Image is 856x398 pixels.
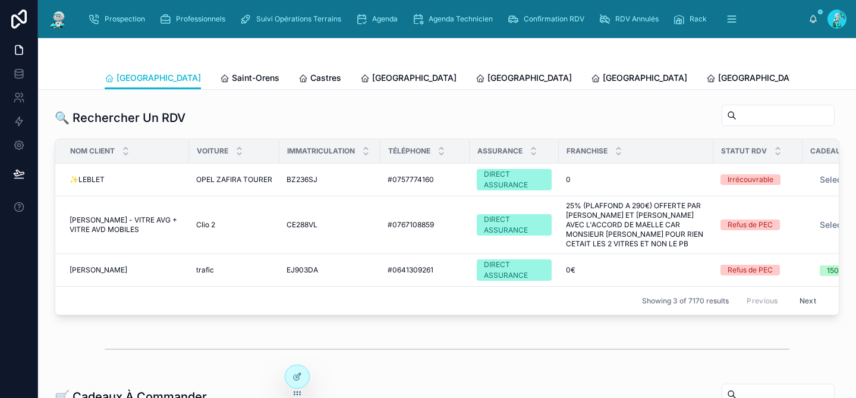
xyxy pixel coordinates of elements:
[256,14,341,24] span: Suivi Opérations Terrains
[55,109,185,126] h1: 🔍 Rechercher Un RDV
[721,146,767,156] span: Statut RDV
[718,72,802,84] span: [GEOGRAPHIC_DATA]
[566,175,571,184] span: 0
[728,265,773,275] div: Refus de PEC
[298,67,341,91] a: Castres
[287,175,317,184] span: BZ236SJ
[524,14,584,24] span: Confirmation RDV
[70,265,127,275] span: [PERSON_NAME]
[595,8,667,30] a: RDV Annulés
[706,67,802,91] a: [GEOGRAPHIC_DATA]
[117,72,201,84] span: [GEOGRAPHIC_DATA]
[78,6,808,32] div: scrollable content
[591,67,687,91] a: [GEOGRAPHIC_DATA]
[477,169,552,190] a: DIRECT ASSURANCE
[388,175,462,184] a: #0757774160
[287,265,318,275] span: EJ903DA
[603,72,687,84] span: [GEOGRAPHIC_DATA]
[720,174,795,185] a: Irrécouvrable
[388,220,462,230] a: #0767108859
[196,220,215,230] span: Clio 2
[388,265,433,275] span: #0641309261
[476,67,572,91] a: [GEOGRAPHIC_DATA]
[429,14,493,24] span: Agenda Technicien
[566,201,706,249] a: 25% (PLAFFOND A 290€) OFFERTE PAR [PERSON_NAME] ET [PERSON_NAME] AVEC L'ACCORD DE MAELLE CAR MONS...
[48,10,69,29] img: App logo
[720,265,795,275] a: Refus de PEC
[287,146,355,156] span: Immatriculation
[360,67,457,91] a: [GEOGRAPHIC_DATA]
[484,214,545,236] div: DIRECT ASSURANCE
[484,169,545,190] div: DIRECT ASSURANCE
[487,72,572,84] span: [GEOGRAPHIC_DATA]
[232,72,279,84] span: Saint-Orens
[566,265,575,275] span: 0€
[196,265,272,275] a: trafic
[566,175,706,184] a: 0
[197,146,228,156] span: Voiture
[70,175,105,184] span: ✨LEBLET
[388,175,434,184] span: #0757774160
[827,265,844,276] div: 150€
[477,259,552,281] a: DIRECT ASSURANCE
[669,8,715,30] a: Rack
[84,8,153,30] a: Prospection
[70,146,115,156] span: Nom Client
[810,146,846,156] span: Cadeaux
[388,146,430,156] span: Téléphone
[477,146,523,156] span: Assurance
[728,220,773,230] div: Refus de PEC
[196,220,272,230] a: Clio 2
[287,220,317,230] span: CE288VL
[388,220,434,230] span: #0767108859
[791,292,824,310] button: Next
[477,214,552,236] a: DIRECT ASSURANCE
[287,265,373,275] a: EJ903DA
[484,259,545,281] div: DIRECT ASSURANCE
[720,220,795,230] a: Refus de PEC
[642,296,729,306] span: Showing 3 of 7170 results
[220,67,279,91] a: Saint-Orens
[287,175,373,184] a: BZ236SJ
[408,8,501,30] a: Agenda Technicien
[105,67,201,90] a: [GEOGRAPHIC_DATA]
[567,146,608,156] span: Franchise
[236,8,350,30] a: Suivi Opérations Terrains
[372,72,457,84] span: [GEOGRAPHIC_DATA]
[70,175,182,184] a: ✨LEBLET
[196,265,214,275] span: trafic
[105,14,145,24] span: Prospection
[70,215,182,234] a: [PERSON_NAME] - VITRE AVG + VITRE AVD MOBILES
[615,14,659,24] span: RDV Annulés
[503,8,593,30] a: Confirmation RDV
[352,8,406,30] a: Agenda
[176,14,225,24] span: Professionnels
[196,175,272,184] a: OPEL ZAFIRA TOURER
[310,72,341,84] span: Castres
[728,174,773,185] div: Irrécouvrable
[156,8,234,30] a: Professionnels
[287,220,373,230] a: CE288VL
[70,265,182,275] a: [PERSON_NAME]
[388,265,462,275] a: #0641309261
[690,14,707,24] span: Rack
[372,14,398,24] span: Agenda
[566,265,706,275] a: 0€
